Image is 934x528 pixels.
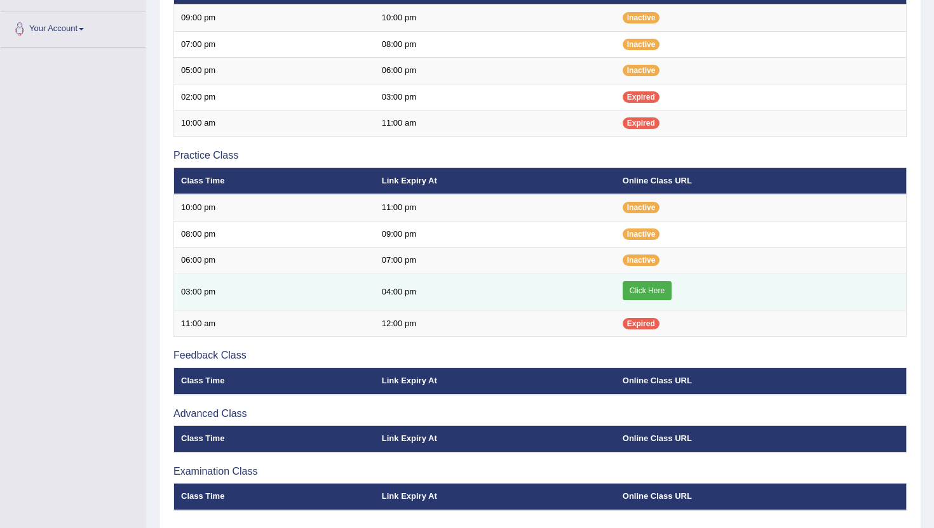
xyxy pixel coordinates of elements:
[174,168,375,194] th: Class Time
[174,274,375,310] td: 03:00 pm
[375,247,616,274] td: 07:00 pm
[375,31,616,58] td: 08:00 pm
[375,58,616,84] td: 06:00 pm
[375,368,616,395] th: Link Expiry At
[623,39,660,50] span: Inactive
[375,168,616,194] th: Link Expiry At
[623,254,660,266] span: Inactive
[173,150,907,161] h3: Practice Class
[375,274,616,310] td: 04:00 pm
[174,426,375,452] th: Class Time
[623,91,660,103] span: Expired
[174,31,375,58] td: 07:00 pm
[623,228,660,240] span: Inactive
[1,11,146,43] a: Your Account
[623,65,660,76] span: Inactive
[623,318,660,329] span: Expired
[174,4,375,31] td: 09:00 pm
[616,168,907,194] th: Online Class URL
[174,368,375,395] th: Class Time
[174,310,375,337] td: 11:00 am
[623,202,660,213] span: Inactive
[375,84,616,110] td: 03:00 pm
[375,484,616,510] th: Link Expiry At
[375,110,616,137] td: 11:00 am
[375,310,616,337] td: 12:00 pm
[173,408,907,419] h3: Advanced Class
[174,221,375,247] td: 08:00 pm
[375,4,616,31] td: 10:00 pm
[173,350,907,361] h3: Feedback Class
[616,426,907,452] th: Online Class URL
[623,12,660,23] span: Inactive
[174,84,375,110] td: 02:00 pm
[375,221,616,247] td: 09:00 pm
[616,368,907,395] th: Online Class URL
[174,484,375,510] th: Class Time
[623,117,660,129] span: Expired
[174,194,375,221] td: 10:00 pm
[174,110,375,137] td: 10:00 am
[174,58,375,84] td: 05:00 pm
[173,466,907,477] h3: Examination Class
[375,194,616,221] td: 11:00 pm
[616,484,907,510] th: Online Class URL
[375,426,616,452] th: Link Expiry At
[623,281,672,300] a: Click Here
[174,247,375,274] td: 06:00 pm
